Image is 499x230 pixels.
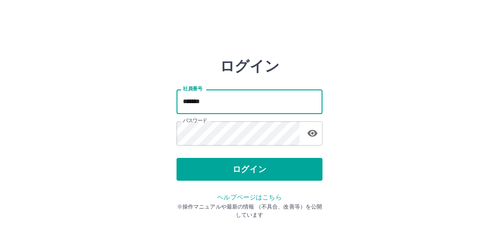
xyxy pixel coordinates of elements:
button: ログイン [177,158,322,181]
label: パスワード [183,117,207,124]
label: 社員番号 [183,85,202,92]
h2: ログイン [220,57,280,75]
a: ヘルプページはこちら [217,193,281,201]
p: ※操作マニュアルや最新の情報 （不具合、改善等）を公開しています [177,203,322,219]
